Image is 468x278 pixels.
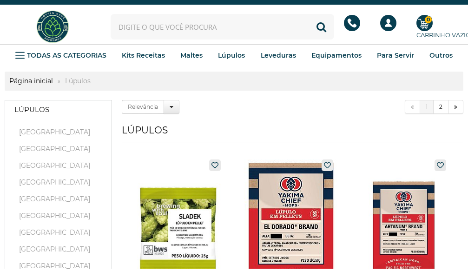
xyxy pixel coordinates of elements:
[35,9,70,44] img: Hopfen Haus BrewShop
[14,144,102,153] a: [GEOGRAPHIC_DATA]
[14,178,102,187] a: [GEOGRAPHIC_DATA]
[122,51,165,60] strong: Kits Receitas
[424,16,432,24] strong: 0
[180,48,203,62] a: Maltes
[261,48,296,62] a: Leveduras
[122,100,164,114] label: Relevância
[15,48,106,62] a: TODAS AS CATEGORIAS
[122,125,463,143] h1: Lúpulos
[14,261,102,271] a: [GEOGRAPHIC_DATA]
[429,48,453,62] a: Outros
[218,51,245,60] strong: Lúpulos
[14,161,102,170] a: [GEOGRAPHIC_DATA]
[14,127,102,137] a: [GEOGRAPHIC_DATA]
[122,48,165,62] a: Kits Receitas
[14,194,102,204] a: [GEOGRAPHIC_DATA]
[429,51,453,60] strong: Outros
[434,100,448,114] a: 2
[5,77,58,85] a: Página inicial
[420,100,434,114] a: 1
[311,51,362,60] strong: Equipamentos
[14,211,102,220] a: [GEOGRAPHIC_DATA]
[5,100,112,119] a: Lúpulos
[14,105,49,114] strong: Lúpulos
[14,245,102,254] a: [GEOGRAPHIC_DATA]
[377,48,414,62] a: Para Servir
[14,228,102,237] a: [GEOGRAPHIC_DATA]
[180,51,203,60] strong: Maltes
[27,51,106,60] strong: TODAS AS CATEGORIAS
[111,14,334,40] input: Digite o que você procura
[377,51,414,60] strong: Para Servir
[309,14,334,40] button: Buscar
[218,48,245,62] a: Lúpulos
[311,48,362,62] a: Equipamentos
[261,51,296,60] strong: Leveduras
[60,77,95,85] strong: Lúpulos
